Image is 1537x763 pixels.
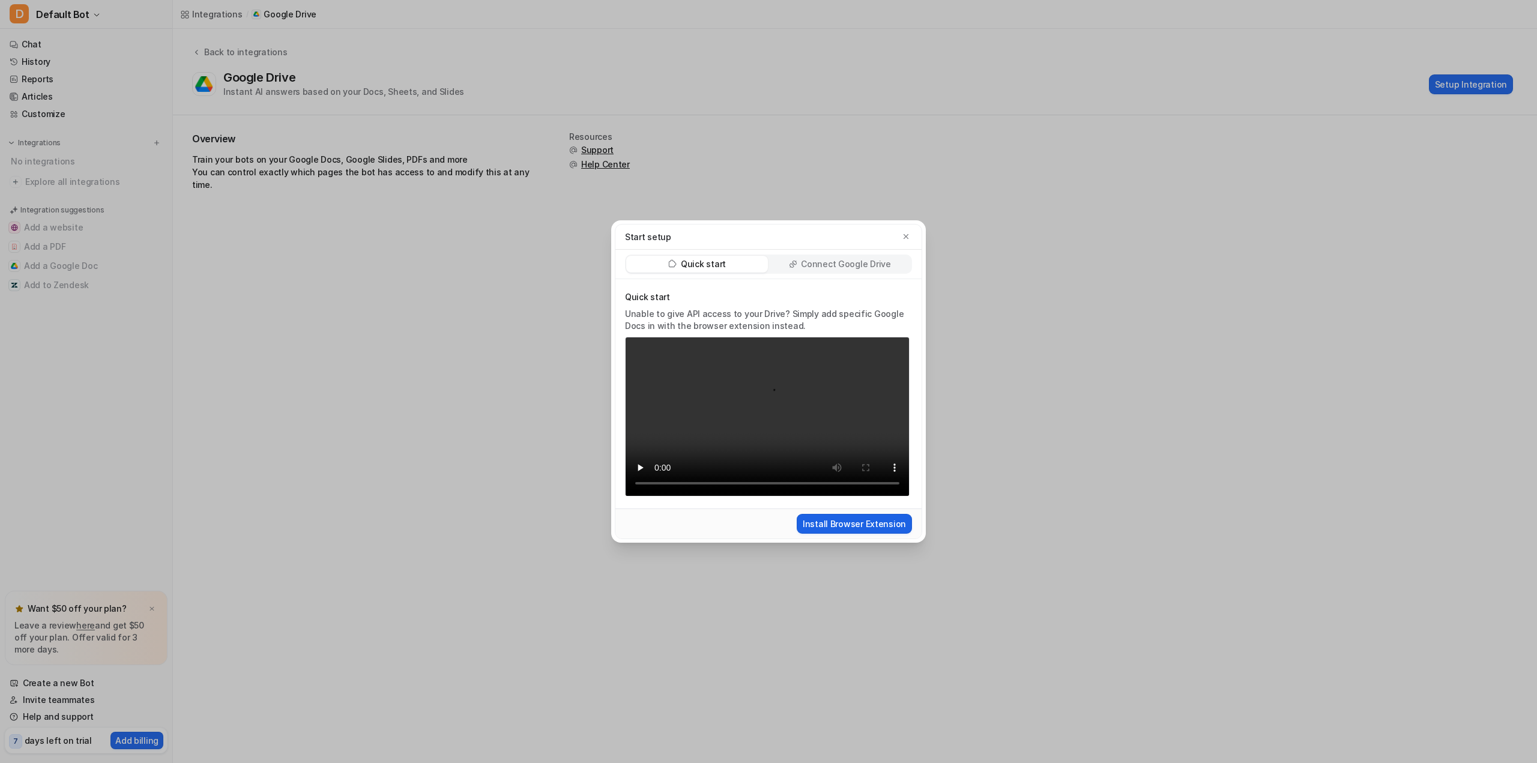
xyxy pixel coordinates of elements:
[801,258,890,270] p: Connect Google Drive
[625,337,910,497] video: Your browser does not support the video tag.
[681,258,726,270] p: Quick start
[625,291,910,303] p: Quick start
[625,231,671,243] p: Start setup
[625,308,910,332] p: Unable to give API access to your Drive? Simply add specific Google Docs in with the browser exte...
[797,514,912,534] button: Install Browser Extension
